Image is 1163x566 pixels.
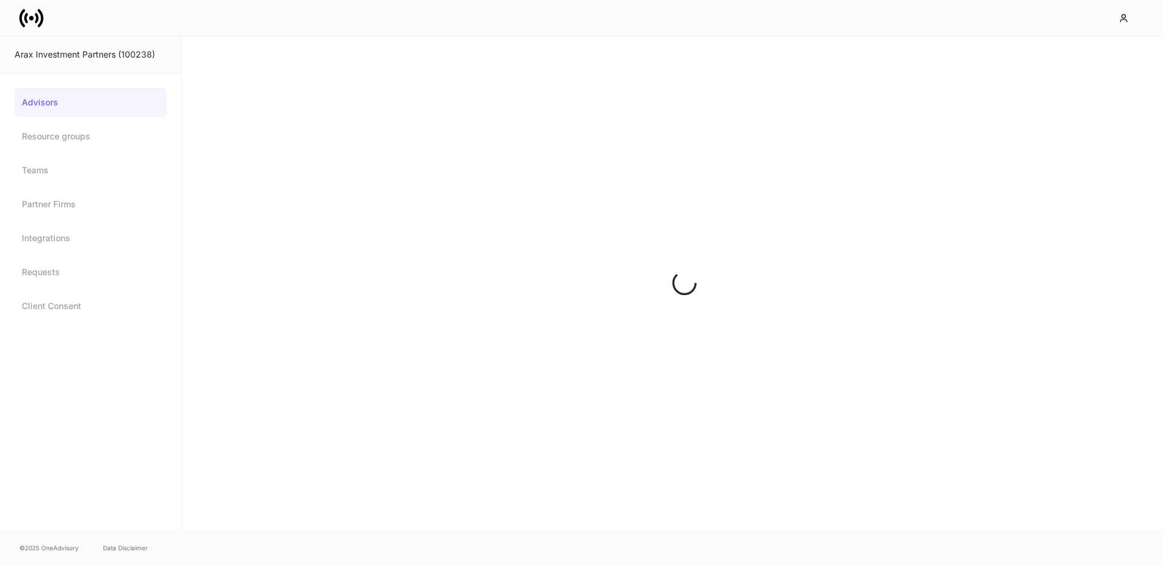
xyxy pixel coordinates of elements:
[15,122,167,151] a: Resource groups
[15,190,167,219] a: Partner Firms
[19,543,79,553] span: © 2025 OneAdvisory
[15,291,167,321] a: Client Consent
[15,48,167,61] div: Arax Investment Partners (100238)
[103,543,148,553] a: Data Disclaimer
[15,88,167,117] a: Advisors
[15,156,167,185] a: Teams
[15,258,167,287] a: Requests
[15,224,167,253] a: Integrations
